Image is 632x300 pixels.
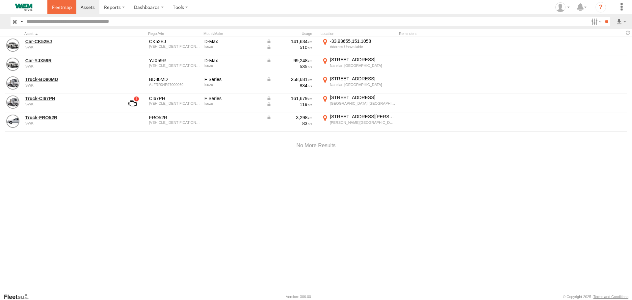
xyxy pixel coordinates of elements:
[266,115,312,121] div: Data from Vehicle CANbus
[266,64,312,69] div: 535
[204,95,262,101] div: F Series
[330,57,395,63] div: [STREET_ADDRESS]
[330,101,395,106] div: [GEOGRAPHIC_DATA],[GEOGRAPHIC_DATA]
[25,115,116,121] a: Truck-FRO52R
[6,76,19,90] a: View Asset Details
[6,58,19,71] a: View Asset Details
[25,45,116,49] div: undefined
[6,39,19,52] a: View Asset Details
[204,64,262,68] div: Isuzu
[321,31,396,36] div: Location
[330,39,352,44] span: -33.93655
[149,44,200,48] div: MPATFR85JGT003197
[593,295,628,299] a: Terms and Conditions
[266,83,312,89] div: 834
[330,76,395,82] div: [STREET_ADDRESS]
[204,101,262,105] div: Isuzu
[321,57,396,74] label: Click to View Current Location
[4,293,34,300] a: Visit our Website
[321,95,396,112] label: Click to View Current Location
[266,95,312,101] div: Data from Vehicle CANbus
[204,39,262,44] div: D-Max
[330,120,395,125] div: [PERSON_NAME][GEOGRAPHIC_DATA][PERSON_NAME],[GEOGRAPHIC_DATA]
[266,39,312,44] div: Data from Vehicle CANbus
[148,31,201,36] div: Rego./Vin
[266,44,312,50] div: Data from Vehicle CANbus
[149,39,200,44] div: CK52EJ
[352,39,371,44] span: 151.1058
[321,76,396,94] label: Click to View Current Location
[266,76,312,82] div: Data from Vehicle CANbus
[6,95,19,109] a: View Asset Details
[399,31,504,36] div: Reminders
[149,101,200,105] div: JALFRR34PG7000285
[149,64,200,68] div: MPATFR40JMT000517
[25,95,116,101] a: Truck-CI67PH
[204,83,262,87] div: Isuzu
[25,39,116,44] a: Car-CK52EJ
[25,64,116,68] div: undefined
[616,17,627,26] label: Export results as...
[595,2,606,13] i: ?
[330,82,395,87] div: Narellan,[GEOGRAPHIC_DATA]
[24,31,117,36] div: Click to Sort
[265,31,318,36] div: Usage
[7,4,41,11] img: WEMCivilLogo.svg
[25,83,116,87] div: undefined
[203,31,263,36] div: Model/Make
[149,121,200,124] div: JAANPR75HM7113307
[204,58,262,64] div: D-Max
[266,101,312,107] div: Data from Vehicle CANbus
[266,121,312,126] div: 83
[204,44,262,48] div: Isuzu
[553,2,572,12] div: Kevin Webb
[25,121,116,125] div: undefined
[624,30,632,36] span: Refresh
[330,114,395,120] div: [STREET_ADDRESS][PERSON_NAME]
[330,63,395,68] div: Narellan,[GEOGRAPHIC_DATA]
[25,102,116,106] div: undefined
[563,295,628,299] div: © Copyright 2025 -
[266,58,312,64] div: Data from Vehicle CANbus
[120,95,145,111] a: View Asset with Fault/s
[149,115,200,121] div: FRO52R
[149,76,200,82] div: BD80MD
[589,17,603,26] label: Search Filter Options
[204,76,262,82] div: F Series
[19,17,24,26] label: Search Query
[321,38,396,55] label: Click to View Current Location
[6,115,19,128] a: View Asset Details
[25,58,116,64] a: Car-YJX59R
[149,83,200,87] div: ALFRR34P97000060
[149,95,200,101] div: CI67PH
[330,95,395,100] div: [STREET_ADDRESS]
[286,295,311,299] div: Version: 306.00
[149,58,200,64] div: YJX59R
[321,114,396,131] label: Click to View Current Location
[25,76,116,82] a: Truck-BD80MD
